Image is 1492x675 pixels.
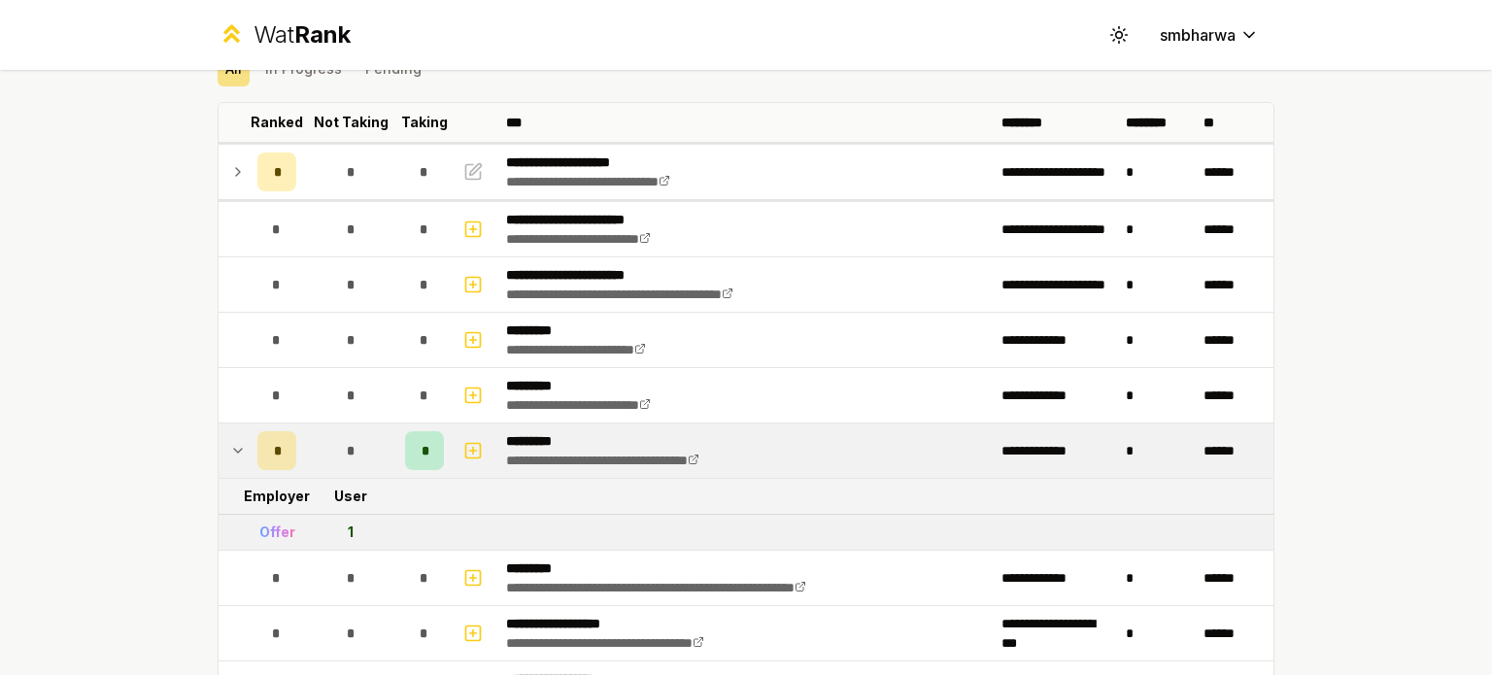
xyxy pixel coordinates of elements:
[259,523,295,542] div: Offer
[348,523,354,542] div: 1
[314,113,389,132] p: Not Taking
[218,19,351,51] a: WatRank
[1144,17,1274,52] button: smbharwa
[250,479,304,514] td: Employer
[251,113,303,132] p: Ranked
[254,19,351,51] div: Wat
[401,113,448,132] p: Taking
[304,479,397,514] td: User
[294,20,351,49] span: Rank
[1160,23,1236,47] span: smbharwa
